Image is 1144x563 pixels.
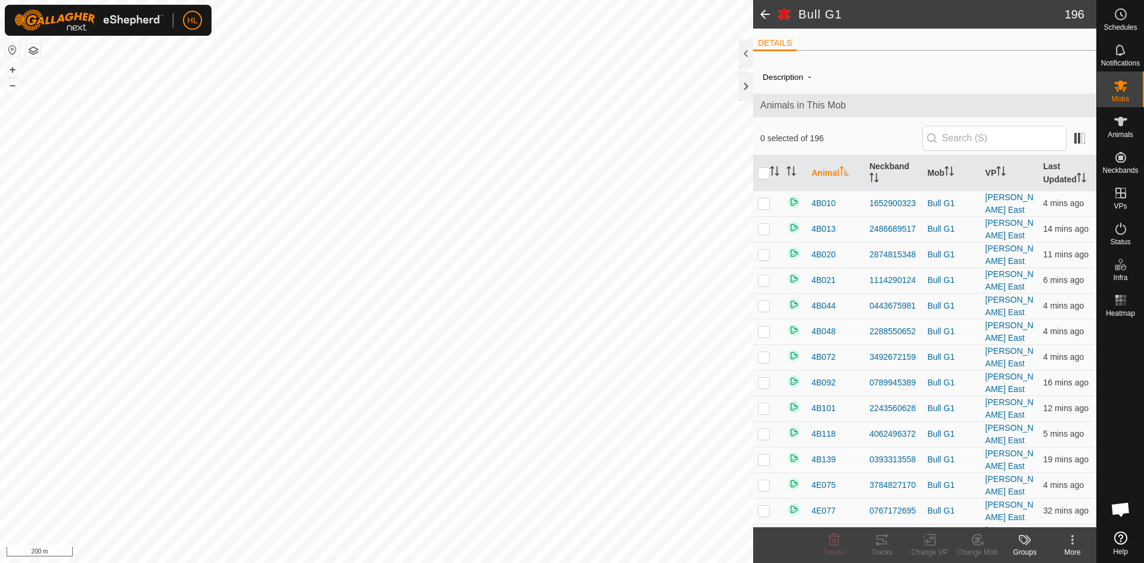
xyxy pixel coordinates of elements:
p-sorticon: Activate to sort [786,168,796,178]
div: Open chat [1103,492,1139,527]
a: [PERSON_NAME] East [986,192,1034,214]
a: [PERSON_NAME] East [986,397,1034,419]
span: 4B139 [812,453,835,466]
th: Last Updated [1039,155,1096,191]
div: Bull G1 [927,351,975,363]
a: Privacy Policy [329,548,374,558]
div: 3492672159 [869,351,918,363]
div: Change VP [906,547,953,558]
div: Bull G1 [927,377,975,389]
div: Bull G1 [927,300,975,312]
span: Heatmap [1106,310,1135,317]
span: 4B101 [812,402,835,415]
a: [PERSON_NAME] East [986,269,1034,291]
img: returning on [786,272,801,286]
input: Search (S) [922,126,1067,151]
a: [PERSON_NAME] East [986,346,1034,368]
span: 7 Oct 2025, 12:21 pm [1043,352,1084,362]
div: 1114290124 [869,274,918,287]
img: returning on [786,220,801,235]
span: VPs [1114,203,1127,210]
a: [PERSON_NAME] East [986,295,1034,317]
span: Delete [824,548,845,556]
p-sorticon: Activate to sort [944,168,954,178]
span: Infra [1113,274,1127,281]
th: Neckband [865,155,922,191]
img: returning on [786,374,801,388]
a: [PERSON_NAME] East [986,449,1034,471]
div: 2288550652 [869,325,918,338]
a: [PERSON_NAME] East [986,423,1034,445]
span: Status [1110,238,1130,245]
span: 4E077 [812,505,835,517]
span: 7 Oct 2025, 12:20 pm [1043,429,1084,438]
span: 0 selected of 196 [760,132,922,145]
span: 4B048 [812,325,835,338]
span: 4B072 [812,351,835,363]
div: Groups [1001,547,1049,558]
img: returning on [786,502,801,517]
h2: Bull G1 [798,7,1065,21]
span: 4B044 [812,300,835,312]
span: Help [1113,548,1128,555]
button: Reset Map [5,43,20,57]
img: returning on [786,195,801,209]
a: [PERSON_NAME] East [986,500,1034,522]
div: Bull G1 [927,428,975,440]
span: HL [187,14,198,27]
span: 7 Oct 2025, 12:13 pm [1043,403,1089,413]
span: Schedules [1103,24,1137,31]
span: Animals [1108,131,1133,138]
img: returning on [786,451,801,465]
div: Bull G1 [927,325,975,338]
div: Bull G1 [927,274,975,287]
th: VP [981,155,1039,191]
span: 7 Oct 2025, 12:21 pm [1043,326,1084,336]
p-sorticon: Activate to sort [1077,175,1086,184]
span: 7 Oct 2025, 12:07 pm [1043,455,1089,464]
a: [PERSON_NAME] East [986,218,1034,240]
div: 0767172695 [869,505,918,517]
span: - [803,67,816,86]
span: 4B092 [812,377,835,389]
span: 4B013 [812,223,835,235]
a: [PERSON_NAME] East [986,525,1034,548]
span: 7 Oct 2025, 12:19 pm [1043,275,1084,285]
div: Bull G1 [927,453,975,466]
span: 4B118 [812,428,835,440]
li: DETAILS [753,37,797,51]
p-sorticon: Activate to sort [996,168,1006,178]
button: Map Layers [26,43,41,58]
a: [PERSON_NAME] East [986,474,1034,496]
th: Animal [807,155,865,191]
img: returning on [786,477,801,491]
span: 7 Oct 2025, 12:21 pm [1043,198,1084,208]
div: Bull G1 [927,505,975,517]
img: returning on [786,400,801,414]
a: [PERSON_NAME] East [986,321,1034,343]
a: [PERSON_NAME] East [986,372,1034,394]
a: Help [1097,527,1144,560]
th: Mob [922,155,980,191]
img: returning on [786,349,801,363]
div: 2243560628 [869,402,918,415]
div: 1652900323 [869,197,918,210]
div: Bull G1 [927,197,975,210]
img: returning on [786,246,801,260]
p-sorticon: Activate to sort [840,168,849,178]
div: 3784827170 [869,479,918,492]
div: Bull G1 [927,402,975,415]
button: + [5,63,20,77]
span: 4E075 [812,479,835,492]
div: Bull G1 [927,248,975,261]
img: returning on [786,425,801,440]
div: 2486689517 [869,223,918,235]
span: 7 Oct 2025, 12:21 pm [1043,480,1084,490]
label: Description [763,73,803,82]
div: Bull G1 [927,479,975,492]
div: 0393313558 [869,453,918,466]
div: 4062496372 [869,428,918,440]
span: 7 Oct 2025, 12:11 pm [1043,224,1089,234]
span: 7 Oct 2025, 12:21 pm [1043,301,1084,310]
span: Animals in This Mob [760,98,1089,113]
